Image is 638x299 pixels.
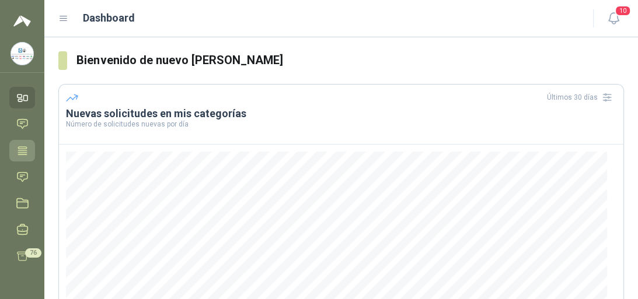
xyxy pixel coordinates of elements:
[76,51,624,69] h3: Bienvenido de nuevo [PERSON_NAME]
[66,121,616,128] p: Número de solicitudes nuevas por día
[9,245,35,267] a: 76
[615,5,631,16] span: 10
[11,43,33,65] img: Company Logo
[547,88,616,107] div: Últimos 30 días
[13,14,31,28] img: Logo peakr
[25,248,41,258] span: 76
[603,8,624,29] button: 10
[83,10,135,26] h1: Dashboard
[66,107,616,121] h3: Nuevas solicitudes en mis categorías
